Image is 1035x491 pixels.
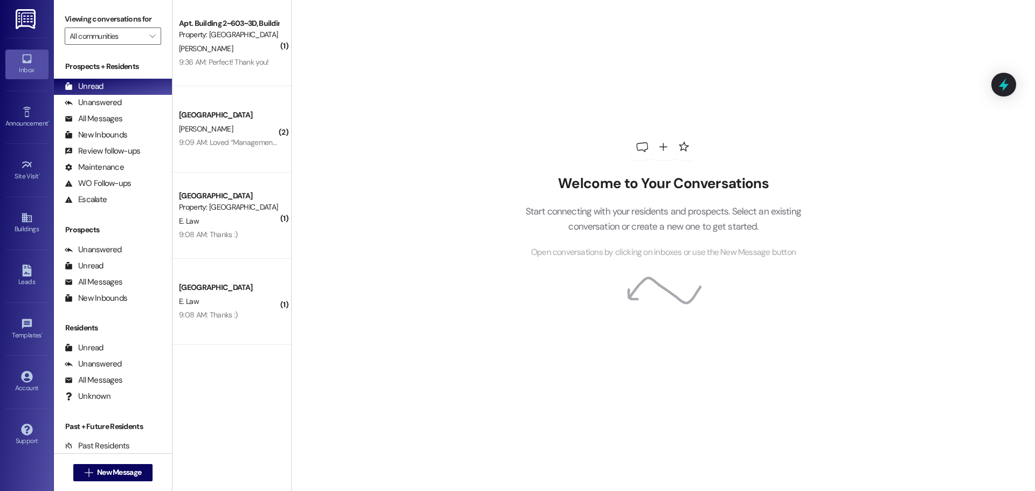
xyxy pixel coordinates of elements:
a: Site Visit • [5,156,49,185]
div: 9:08 AM: Thanks :) [179,230,237,239]
div: Prospects [54,224,172,236]
div: [GEOGRAPHIC_DATA] [179,190,279,202]
div: Property: [GEOGRAPHIC_DATA] [179,202,279,213]
div: Unanswered [65,244,122,255]
span: • [42,330,43,337]
p: Start connecting with your residents and prospects. Select an existing conversation or create a n... [509,204,817,234]
div: Apt. Building 2~603~3D, Building [GEOGRAPHIC_DATA] [179,18,279,29]
div: 9:08 AM: Thanks :) [179,310,237,320]
input: All communities [70,27,144,45]
div: [GEOGRAPHIC_DATA] [179,109,279,121]
div: Unread [65,81,103,92]
div: Past + Future Residents [54,421,172,432]
span: [PERSON_NAME] [179,124,233,134]
div: New Inbounds [65,129,127,141]
div: New Inbounds [65,293,127,304]
div: Unread [65,342,103,354]
span: New Message [97,467,141,478]
a: Templates • [5,315,49,344]
div: Residents [54,322,172,334]
div: Unanswered [65,97,122,108]
span: E. Law [179,216,199,226]
a: Support [5,420,49,449]
span: [PERSON_NAME] [179,44,233,53]
a: Buildings [5,209,49,238]
div: 9:36 AM: Perfect! Thank you! [179,57,268,67]
div: Past Residents [65,440,130,452]
div: All Messages [65,375,122,386]
div: Property: [GEOGRAPHIC_DATA] [179,29,279,40]
div: All Messages [65,113,122,125]
i:  [85,468,93,477]
i:  [149,32,155,40]
div: 9:09 AM: Loved “Management Colonial House (Colonial House): Your mailbox key will be in your apar... [179,137,513,147]
h2: Welcome to Your Conversations [509,175,817,192]
div: Escalate [65,194,107,205]
a: Inbox [5,50,49,79]
div: Unanswered [65,358,122,370]
div: Maintenance [65,162,124,173]
div: [GEOGRAPHIC_DATA] [179,282,279,293]
img: ResiDesk Logo [16,9,38,29]
div: Unknown [65,391,111,402]
a: Account [5,368,49,397]
div: Unread [65,260,103,272]
span: • [39,171,40,178]
div: WO Follow-ups [65,178,131,189]
div: All Messages [65,276,122,288]
div: Prospects + Residents [54,61,172,72]
span: • [48,118,50,126]
button: New Message [73,464,153,481]
span: E. Law [179,296,199,306]
div: Review follow-ups [65,146,140,157]
label: Viewing conversations for [65,11,161,27]
span: Open conversations by clicking on inboxes or use the New Message button [531,246,796,259]
a: Leads [5,261,49,291]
